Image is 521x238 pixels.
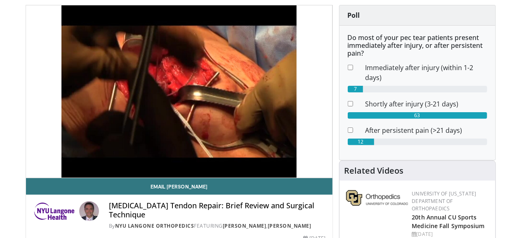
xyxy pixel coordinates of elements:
div: 63 [348,112,487,119]
img: Avatar [79,201,99,221]
video-js: Video Player [26,5,332,178]
img: 355603a8-37da-49b6-856f-e00d7e9307d3.png.150x105_q85_autocrop_double_scale_upscale_version-0.2.png [346,190,408,206]
div: 12 [348,139,374,145]
a: University of [US_STATE] Department of Orthopaedics [412,190,476,212]
div: [DATE] [412,231,489,238]
h4: Related Videos [344,166,404,176]
div: By FEATURING , [109,222,326,230]
h6: Do most of your pec tear patients present immediately after injury, or after persistent pain? [348,34,487,58]
a: [PERSON_NAME] [268,222,311,229]
img: NYU Langone Orthopedics [33,201,76,221]
dd: Shortly after injury (3-21 days) [359,99,493,109]
dd: Immediately after injury (within 1-2 days) [359,63,493,82]
a: NYU Langone Orthopedics [115,222,194,229]
strong: Poll [348,11,360,20]
h4: [MEDICAL_DATA] Tendon Repair: Brief Review and Surgical Technique [109,201,326,219]
div: 7 [348,86,363,92]
a: Email [PERSON_NAME] [26,178,332,195]
a: [PERSON_NAME] [223,222,266,229]
a: 20th Annual CU Sports Medicine Fall Symposium [412,213,485,230]
dd: After persistent pain (>21 days) [359,125,493,135]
